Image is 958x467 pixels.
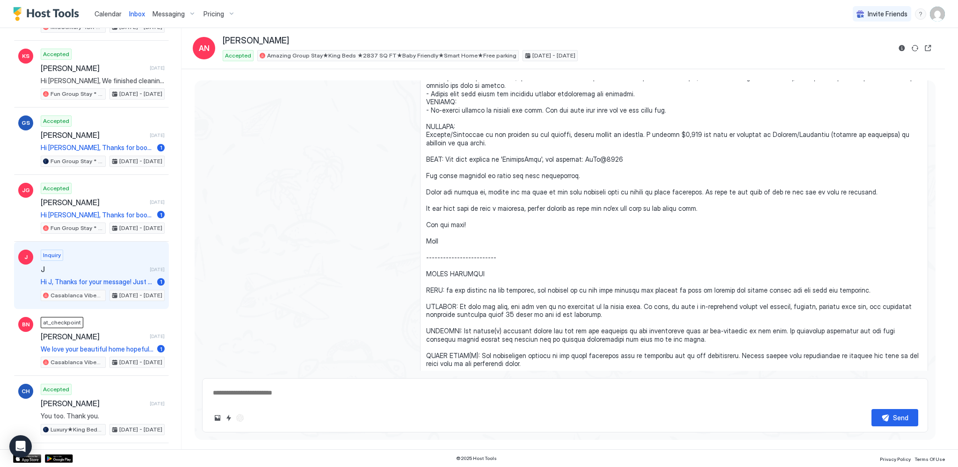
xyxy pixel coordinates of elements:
[13,7,83,21] a: Host Tools Logo
[51,224,103,232] span: Fun Group Stay * A/C * 5Mins to WEM * King Bed * Sleep16 * Crib*
[880,453,911,463] a: Privacy Policy
[43,385,69,394] span: Accepted
[43,318,81,327] span: at_checkpoint
[930,7,945,22] div: User profile
[41,332,146,341] span: [PERSON_NAME]
[150,333,165,339] span: [DATE]
[43,117,69,125] span: Accepted
[45,454,73,463] a: Google Play Store
[160,345,162,352] span: 1
[22,52,29,60] span: KS
[119,157,162,165] span: [DATE] - [DATE]
[160,144,162,151] span: 1
[119,291,162,300] span: [DATE] - [DATE]
[914,453,945,463] a: Terms Of Use
[43,184,69,193] span: Accepted
[51,425,103,434] span: Luxury★King Beds ★[PERSON_NAME] Ave ★Smart Home ★Free Parking
[223,412,234,424] button: Quick reply
[922,43,934,54] button: Open reservation
[871,409,918,426] button: Send
[896,43,907,54] button: Reservation information
[41,399,146,408] span: [PERSON_NAME]
[119,425,162,434] span: [DATE] - [DATE]
[41,412,165,420] span: You too. Thank you.
[914,456,945,462] span: Terms Of Use
[41,77,165,85] span: Hi [PERSON_NAME], We finished cleaning the house and everything looks great! We really appreciate...
[22,186,30,194] span: JG
[13,454,41,463] a: App Store
[893,413,908,423] div: Send
[22,387,30,395] span: CH
[152,10,185,18] span: Messaging
[150,401,165,407] span: [DATE]
[41,211,153,219] span: Hi [PERSON_NAME], Thanks for booking our place. I'll send you more details including check-in ins...
[915,8,926,20] div: menu
[119,224,162,232] span: [DATE] - [DATE]
[43,50,69,58] span: Accepted
[225,51,251,60] span: Accepted
[150,199,165,205] span: [DATE]
[150,266,165,273] span: [DATE]
[880,456,911,462] span: Privacy Policy
[150,132,165,138] span: [DATE]
[51,291,103,300] span: Casablanca Vibe★King Bed★Close to [PERSON_NAME] Ave and Uof A ★Smart Home★Free Parking
[868,10,907,18] span: Invite Friends
[160,211,162,218] span: 1
[119,358,162,366] span: [DATE] - [DATE]
[41,278,153,286] span: Hi J, Thanks for your message! Just to let you know, we don’t have any backyard amenities at the ...
[24,253,28,261] span: J
[41,144,153,152] span: Hi [PERSON_NAME], Thanks for booking our place. I'll send you more details including check-in ins...
[267,51,516,60] span: Amazing Group Stay★King Beds ★2837 SQ FT★Baby Friendly★Smart Home★Free parking
[129,10,145,18] span: Inbox
[41,64,146,73] span: [PERSON_NAME]
[199,43,210,54] span: AN
[9,435,32,458] div: Open Intercom Messenger
[160,278,162,285] span: 1
[51,358,103,366] span: Casablanca Vibe★King Bed★Close to [PERSON_NAME] Ave and Uof A ★Smart Home★Free Parking
[41,130,146,140] span: [PERSON_NAME]
[119,90,162,98] span: [DATE] - [DATE]
[909,43,921,54] button: Sync reservation
[150,65,165,71] span: [DATE]
[51,90,103,98] span: Fun Group Stay * A/C * 5Mins to WEM * King Bed * Sleep16 * Crib*
[129,9,145,19] a: Inbox
[532,51,575,60] span: [DATE] - [DATE]
[223,36,289,46] span: [PERSON_NAME]
[22,119,30,127] span: GS
[203,10,224,18] span: Pricing
[41,345,153,353] span: We love your beautiful home hopefully we can enjoy it to the fullest
[43,251,61,259] span: Inquiry
[41,198,146,207] span: [PERSON_NAME]
[212,412,223,424] button: Upload image
[94,9,122,19] a: Calendar
[456,455,497,461] span: © 2025 Host Tools
[41,265,146,274] span: J
[22,320,30,329] span: BN
[94,10,122,18] span: Calendar
[51,157,103,165] span: Fun Group Stay * A/C * 5Mins to WEM * King Bed * Sleep16 * Crib*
